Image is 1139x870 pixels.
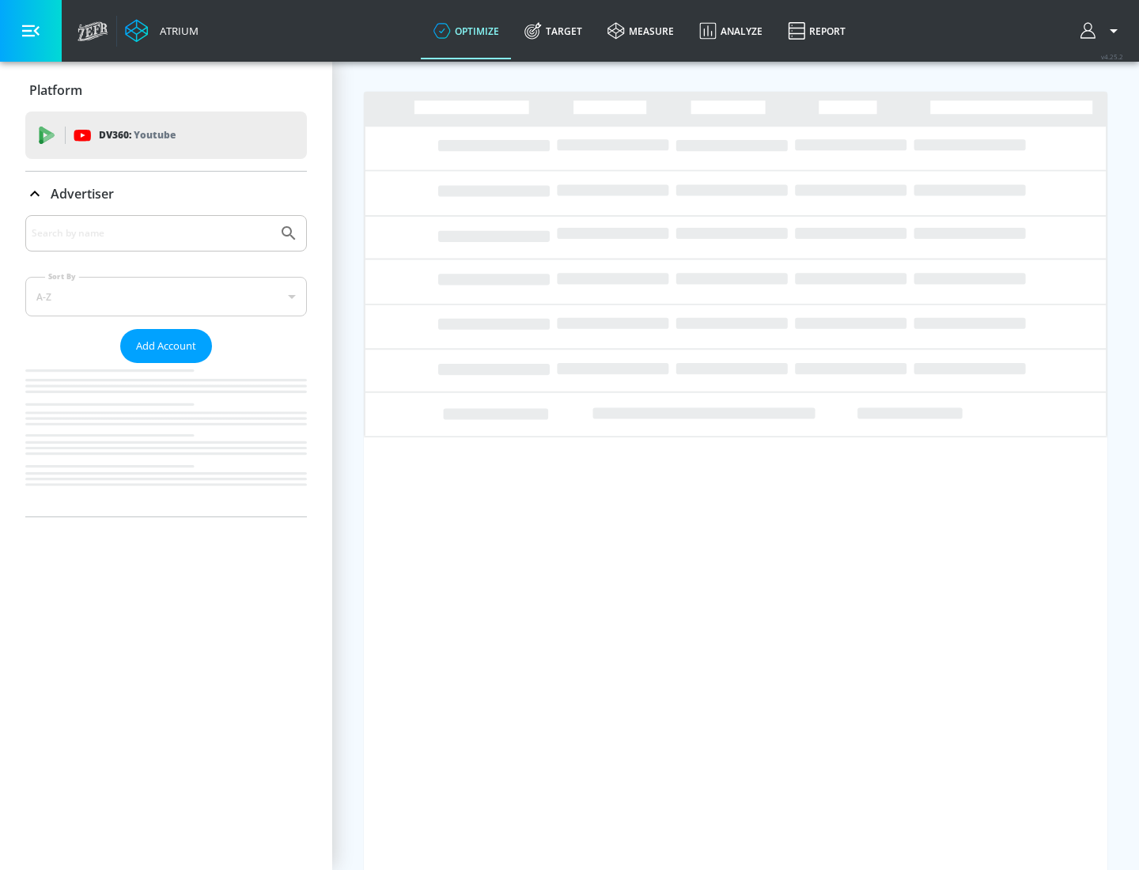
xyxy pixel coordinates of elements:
a: measure [595,2,687,59]
a: Atrium [125,19,199,43]
label: Sort By [45,271,79,282]
p: Youtube [134,127,176,143]
div: DV360: Youtube [25,112,307,159]
div: Advertiser [25,172,307,216]
div: Advertiser [25,215,307,516]
input: Search by name [32,223,271,244]
div: A-Z [25,277,307,316]
a: Report [775,2,858,59]
a: Analyze [687,2,775,59]
p: Platform [29,81,82,99]
span: Add Account [136,337,196,355]
a: Target [512,2,595,59]
p: Advertiser [51,185,114,202]
span: v 4.25.2 [1101,52,1123,61]
div: Atrium [153,24,199,38]
div: Platform [25,68,307,112]
button: Add Account [120,329,212,363]
p: DV360: [99,127,176,144]
nav: list of Advertiser [25,363,307,516]
a: optimize [421,2,512,59]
